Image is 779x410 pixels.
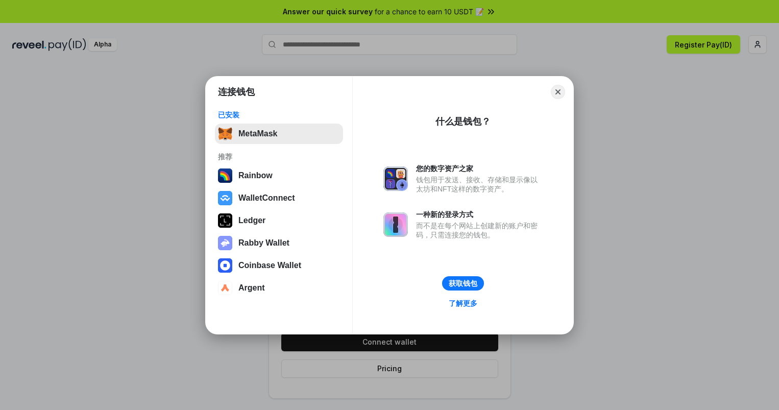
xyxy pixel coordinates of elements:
h1: 连接钱包 [218,86,255,98]
div: 钱包用于发送、接收、存储和显示像以太坊和NFT这样的数字资产。 [416,175,543,194]
div: 获取钱包 [449,279,477,288]
button: Ledger [215,210,343,231]
button: WalletConnect [215,188,343,208]
button: Rainbow [215,165,343,186]
div: Ledger [238,216,265,225]
div: 一种新的登录方式 [416,210,543,219]
div: MetaMask [238,129,277,138]
img: svg+xml,%3Csvg%20width%3D%2228%22%20height%3D%2228%22%20viewBox%3D%220%200%2028%2028%22%20fill%3D... [218,191,232,205]
div: 了解更多 [449,299,477,308]
div: 已安装 [218,110,340,119]
div: Rabby Wallet [238,238,289,248]
div: 什么是钱包？ [435,115,491,128]
img: svg+xml,%3Csvg%20width%3D%2228%22%20height%3D%2228%22%20viewBox%3D%220%200%2028%2028%22%20fill%3D... [218,281,232,295]
div: 推荐 [218,152,340,161]
button: Argent [215,278,343,298]
a: 了解更多 [443,297,483,310]
img: svg+xml,%3Csvg%20xmlns%3D%22http%3A%2F%2Fwww.w3.org%2F2000%2Fsvg%22%20fill%3D%22none%22%20viewBox... [383,166,408,191]
div: Argent [238,283,265,293]
img: svg+xml,%3Csvg%20width%3D%22120%22%20height%3D%22120%22%20viewBox%3D%220%200%20120%20120%22%20fil... [218,168,232,183]
div: WalletConnect [238,194,295,203]
div: 而不是在每个网站上创建新的账户和密码，只需连接您的钱包。 [416,221,543,239]
div: 您的数字资产之家 [416,164,543,173]
img: svg+xml,%3Csvg%20xmlns%3D%22http%3A%2F%2Fwww.w3.org%2F2000%2Fsvg%22%20fill%3D%22none%22%20viewBox... [383,212,408,237]
img: svg+xml,%3Csvg%20xmlns%3D%22http%3A%2F%2Fwww.w3.org%2F2000%2Fsvg%22%20fill%3D%22none%22%20viewBox... [218,236,232,250]
button: Close [551,85,565,99]
button: MetaMask [215,124,343,144]
div: Rainbow [238,171,273,180]
button: 获取钱包 [442,276,484,291]
img: svg+xml,%3Csvg%20xmlns%3D%22http%3A%2F%2Fwww.w3.org%2F2000%2Fsvg%22%20width%3D%2228%22%20height%3... [218,213,232,228]
button: Rabby Wallet [215,233,343,253]
img: svg+xml,%3Csvg%20fill%3D%22none%22%20height%3D%2233%22%20viewBox%3D%220%200%2035%2033%22%20width%... [218,127,232,141]
img: svg+xml,%3Csvg%20width%3D%2228%22%20height%3D%2228%22%20viewBox%3D%220%200%2028%2028%22%20fill%3D... [218,258,232,273]
div: Coinbase Wallet [238,261,301,270]
button: Coinbase Wallet [215,255,343,276]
